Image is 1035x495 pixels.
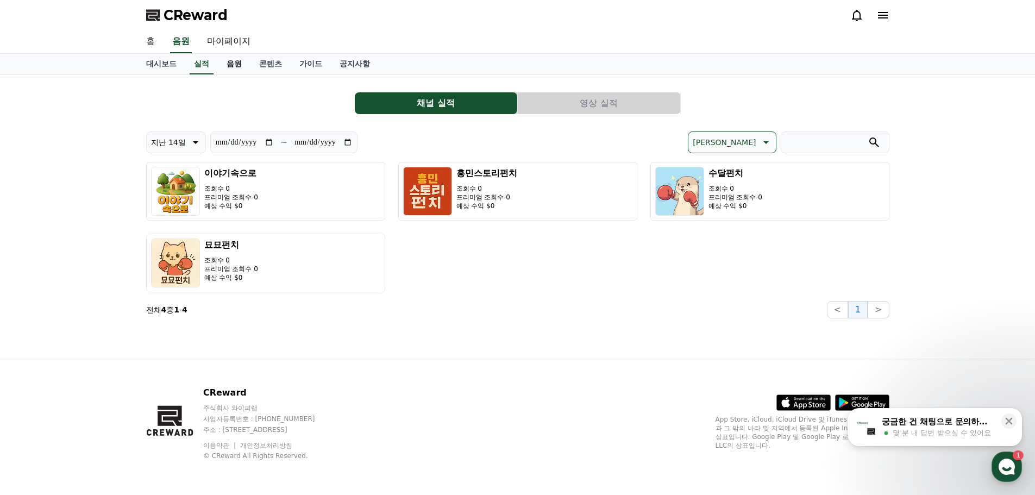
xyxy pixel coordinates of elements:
p: 프리미엄 조회수 0 [456,193,517,202]
p: 지난 14일 [151,135,186,150]
p: ~ [280,136,287,149]
p: 주소 : [STREET_ADDRESS] [203,425,336,434]
button: > [868,301,889,318]
button: 지난 14일 [146,131,206,153]
button: 묘묘펀치 조회수 0 프리미엄 조회수 0 예상 수익 $0 [146,234,385,292]
a: 개인정보처리방침 [240,442,292,449]
p: 프리미엄 조회수 0 [204,265,258,273]
button: < [827,301,848,318]
p: App Store, iCloud, iCloud Drive 및 iTunes Store는 미국과 그 밖의 나라 및 지역에서 등록된 Apple Inc.의 서비스 상표입니다. Goo... [716,415,889,450]
p: 사업자등록번호 : [PHONE_NUMBER] [203,415,336,423]
p: CReward [203,386,336,399]
img: 이야기속으로 [151,167,200,216]
button: 이야기속으로 조회수 0 프리미엄 조회수 0 예상 수익 $0 [146,162,385,221]
a: 대시보드 [137,54,185,74]
img: 흥민스토리펀치 [403,167,452,216]
button: 수달펀치 조회수 0 프리미엄 조회수 0 예상 수익 $0 [650,162,889,221]
span: 홈 [34,361,41,369]
a: 채널 실적 [355,92,518,114]
p: © CReward All Rights Reserved. [203,452,336,460]
p: 조회수 0 [204,184,258,193]
a: 홈 [137,30,164,53]
a: 콘텐츠 [250,54,291,74]
p: 예상 수익 $0 [204,273,258,282]
h3: 이야기속으로 [204,167,258,180]
a: 음원 [170,30,192,53]
p: 전체 중 - [146,304,187,315]
h3: 수달펀치 [708,167,762,180]
p: 예상 수익 $0 [204,202,258,210]
h3: 묘묘펀치 [204,239,258,252]
a: 홈 [3,344,72,372]
a: 공지사항 [331,54,379,74]
a: 마이페이지 [198,30,259,53]
a: CReward [146,7,228,24]
a: 음원 [218,54,250,74]
a: 영상 실적 [518,92,681,114]
strong: 4 [182,305,187,314]
p: 프리미엄 조회수 0 [708,193,762,202]
button: [PERSON_NAME] [688,131,776,153]
h3: 흥민스토리펀치 [456,167,517,180]
p: 조회수 0 [456,184,517,193]
button: 채널 실적 [355,92,517,114]
button: 영상 실적 [518,92,680,114]
span: 1 [110,344,114,353]
img: 묘묘펀치 [151,239,200,287]
p: 주식회사 와이피랩 [203,404,336,412]
strong: 4 [161,305,167,314]
a: 설정 [140,344,209,372]
a: 가이드 [291,54,331,74]
strong: 1 [174,305,179,314]
span: 대화 [99,361,112,370]
button: 흥민스토리펀치 조회수 0 프리미엄 조회수 0 예상 수익 $0 [398,162,637,221]
span: CReward [164,7,228,24]
p: [PERSON_NAME] [693,135,756,150]
p: 예상 수익 $0 [708,202,762,210]
a: 실적 [190,54,214,74]
a: 1대화 [72,344,140,372]
p: 조회수 0 [204,256,258,265]
p: 프리미엄 조회수 0 [204,193,258,202]
span: 설정 [168,361,181,369]
p: 조회수 0 [708,184,762,193]
a: 이용약관 [203,442,237,449]
p: 예상 수익 $0 [456,202,517,210]
button: 1 [848,301,868,318]
img: 수달펀치 [655,167,704,216]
